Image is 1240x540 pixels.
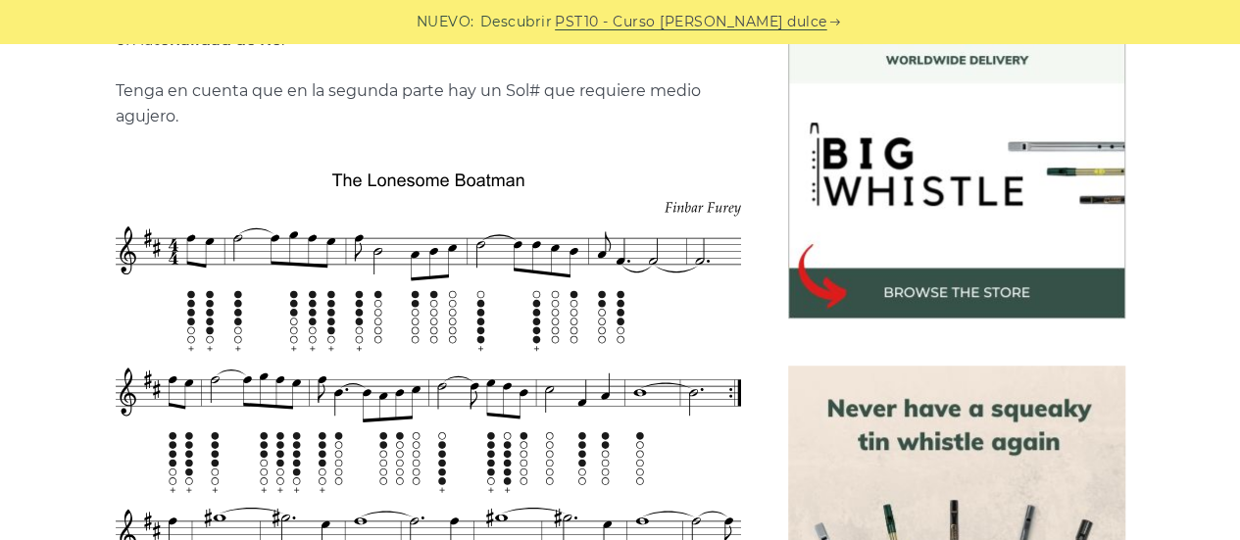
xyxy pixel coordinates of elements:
[480,13,553,30] font: Descubrir
[555,11,827,33] a: PST10 - Curso [PERSON_NAME] dulce
[116,81,701,125] font: Tenga en cuenta que en la segunda parte hay un Sol# que requiere medio agujero.
[417,13,474,30] font: NUEVO:
[555,13,827,30] font: PST10 - Curso [PERSON_NAME] dulce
